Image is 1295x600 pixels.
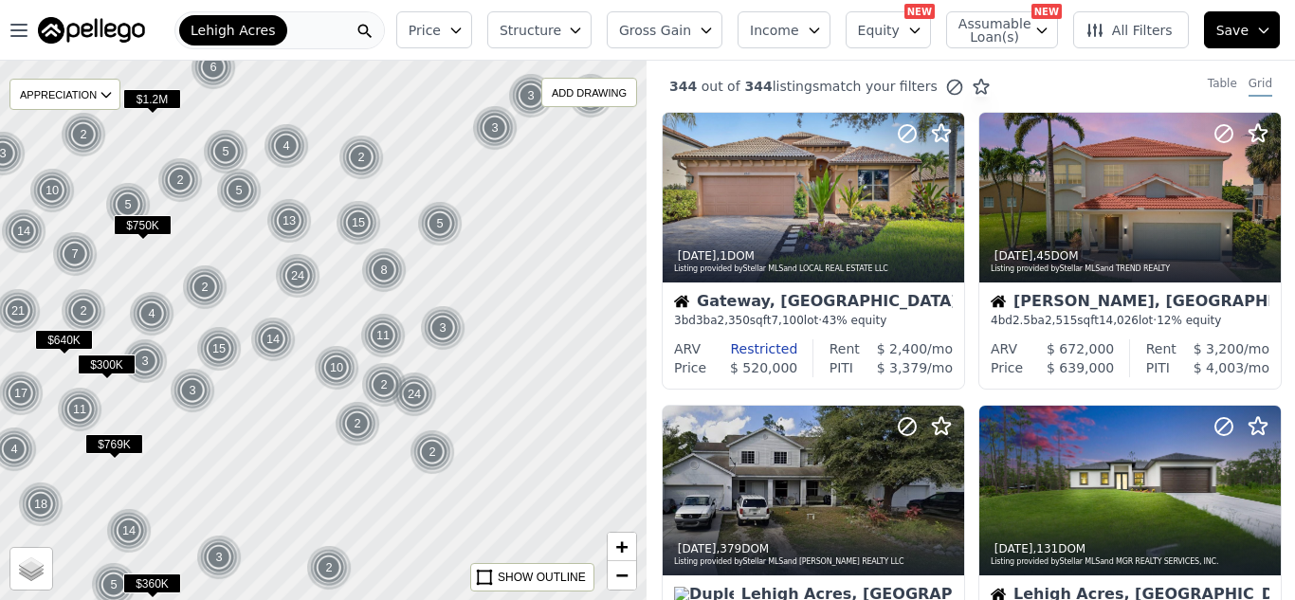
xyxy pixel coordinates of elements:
[196,326,242,372] div: 15
[203,129,248,174] div: 5
[946,11,1058,48] button: Assumable Loan(s)
[85,434,143,454] span: $769K
[338,135,385,180] img: g1.png
[958,17,1019,44] span: Assumable Loan(s)
[275,253,320,299] div: 24
[78,355,136,374] span: $300K
[417,201,464,246] img: g1.png
[991,264,1271,275] div: Listing provided by Stellar MLS and TREND REALTY
[472,105,519,151] img: g1.png
[1216,21,1249,40] span: Save
[129,291,175,336] img: g1.png
[335,401,381,446] img: g1.png
[61,112,106,157] div: 2
[106,508,152,554] div: 14
[29,168,76,213] img: g1.png
[1176,339,1269,358] div: /mo
[1146,358,1170,377] div: PITI
[216,168,263,213] img: g1.png
[264,123,309,169] div: 4
[1208,76,1237,97] div: Table
[410,429,456,475] img: g1.png
[991,294,1006,309] img: House
[61,288,107,334] img: g1.png
[830,339,860,358] div: Rent
[170,368,215,413] div: 3
[904,4,935,19] div: NEW
[361,362,408,408] img: g1.png
[991,294,1269,313] div: [PERSON_NAME], [GEOGRAPHIC_DATA]
[266,198,312,244] div: 13
[1047,360,1114,375] span: $ 639,000
[85,434,143,462] div: $769K
[674,339,701,358] div: ARV
[674,313,953,328] div: 3 bd 3 ba sqft lot · 43% equity
[196,326,243,372] img: g1.png
[336,200,381,245] div: 15
[306,545,352,591] div: 2
[396,11,472,48] button: Price
[182,264,228,310] div: 2
[860,339,953,358] div: /mo
[608,533,636,561] a: Zoom in
[360,313,406,358] div: 11
[250,317,296,362] div: 14
[122,338,168,384] div: 3
[105,182,151,227] div: 5
[662,112,963,390] a: [DATE],1DOMListing provided byStellar MLSand LOCAL REAL ESTATE LLCHouseGateway, [GEOGRAPHIC_DATA]...
[105,182,152,227] img: g1.png
[52,231,99,277] img: g1.png
[314,345,359,391] div: 10
[29,168,75,213] div: 10
[123,89,181,109] span: $1.2M
[1,209,47,254] img: g1.png
[674,294,689,309] img: House
[1204,11,1280,48] button: Save
[191,21,276,40] span: Lehigh Acres
[361,247,408,293] img: g1.png
[114,215,172,243] div: $750K
[877,341,927,356] span: $ 2,400
[420,305,466,351] img: g1.png
[52,231,98,277] div: 7
[361,247,407,293] div: 8
[1073,11,1189,48] button: All Filters
[487,11,592,48] button: Structure
[392,372,438,417] img: g1.png
[335,401,380,446] div: 2
[336,200,382,245] img: g1.png
[500,21,560,40] span: Structure
[266,198,313,244] img: g1.png
[18,482,64,527] div: 18
[616,535,629,558] span: +
[306,545,353,591] img: g1.png
[61,288,106,334] div: 2
[420,305,465,351] div: 3
[409,21,441,40] span: Price
[508,73,554,118] div: 3
[250,317,297,362] img: g1.png
[57,387,103,432] img: g1.png
[1170,358,1269,377] div: /mo
[392,372,437,417] div: 24
[568,73,614,118] img: g1.png
[191,45,237,90] img: g1.png
[1031,4,1062,19] div: NEW
[157,157,204,203] img: g1.png
[361,362,407,408] div: 2
[991,541,1271,556] div: , 131 DOM
[750,21,799,40] span: Income
[619,21,691,40] span: Gross Gain
[123,573,181,593] span: $360K
[669,79,697,94] span: 344
[1099,314,1139,327] span: 14,026
[568,73,613,118] div: 10
[122,338,169,384] img: g1.png
[678,249,717,263] time: 2025-08-24 00:00
[819,77,938,96] span: match your filters
[674,294,953,313] div: Gateway, [GEOGRAPHIC_DATA]
[674,264,955,275] div: Listing provided by Stellar MLS and LOCAL REAL ESTATE LLC
[196,535,242,580] div: 3
[991,556,1271,568] div: Listing provided by Stellar MLS and MGR REALTY SERVICES, INC.
[417,201,463,246] div: 5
